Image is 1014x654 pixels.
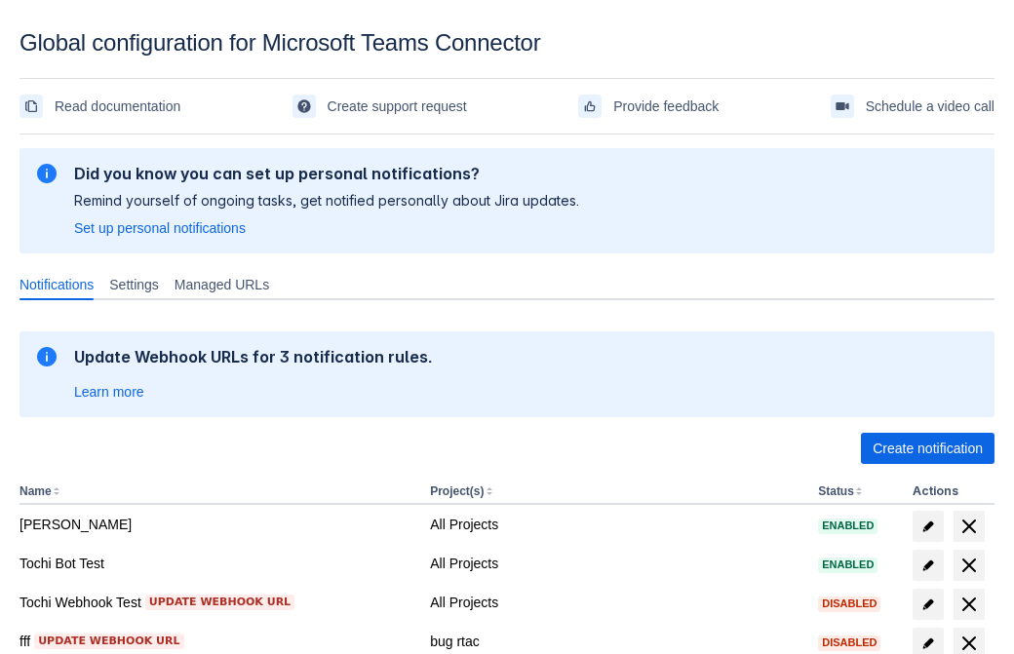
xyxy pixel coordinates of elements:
span: edit [920,635,936,651]
div: All Projects [430,554,802,573]
span: Schedule a video call [866,91,994,122]
button: Create notification [861,433,994,464]
div: All Projects [430,515,802,534]
span: Provide feedback [613,91,719,122]
a: Set up personal notifications [74,218,246,238]
button: Status [818,484,854,498]
th: Actions [905,480,994,505]
span: videoCall [835,98,850,114]
span: Enabled [818,520,877,531]
span: Settings [109,275,159,294]
span: Read documentation [55,91,180,122]
span: Enabled [818,559,877,570]
span: information [35,345,58,368]
span: delete [957,515,981,538]
h2: Update Webhook URLs for 3 notification rules. [74,347,433,366]
span: delete [957,593,981,616]
span: information [35,162,58,185]
span: feedback [582,98,598,114]
a: Learn more [74,382,144,402]
span: support [296,98,312,114]
span: delete [957,554,981,577]
div: All Projects [430,593,802,612]
div: [PERSON_NAME] [19,515,414,534]
a: Create support request [292,91,467,122]
span: edit [920,596,936,612]
span: Update webhook URL [38,634,179,649]
button: Name [19,484,52,498]
button: Project(s) [430,484,484,498]
div: Tochi Webhook Test [19,593,414,612]
span: Managed URLs [175,275,269,294]
div: Tochi Bot Test [19,554,414,573]
span: Disabled [818,598,880,609]
span: Create notification [873,433,983,464]
span: Notifications [19,275,94,294]
span: documentation [23,98,39,114]
h2: Did you know you can set up personal notifications? [74,164,579,183]
span: edit [920,519,936,534]
a: Provide feedback [578,91,719,122]
span: Create support request [328,91,467,122]
span: Update webhook URL [149,595,291,610]
span: Disabled [818,637,880,648]
div: Global configuration for Microsoft Teams Connector [19,29,994,57]
div: bug rtac [430,632,802,651]
a: Schedule a video call [831,91,994,122]
div: fff [19,632,414,651]
span: edit [920,558,936,573]
p: Remind yourself of ongoing tasks, get notified personally about Jira updates. [74,191,579,211]
a: Read documentation [19,91,180,122]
